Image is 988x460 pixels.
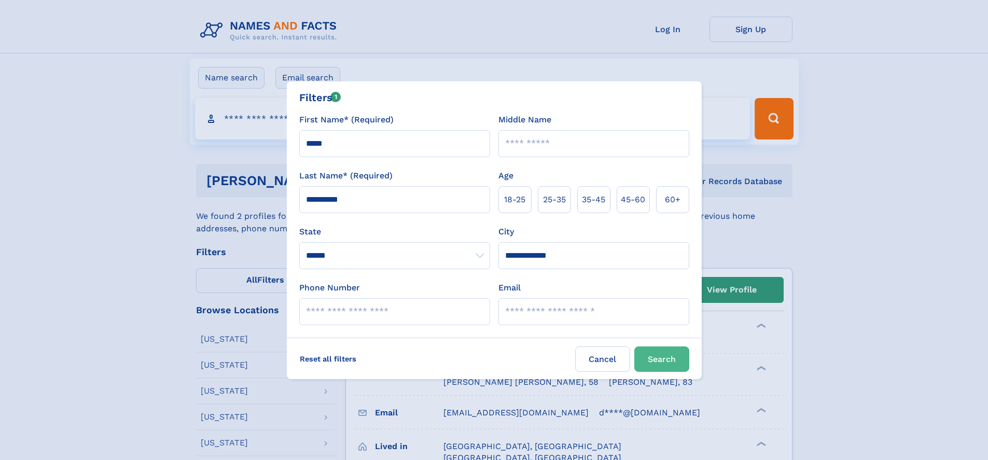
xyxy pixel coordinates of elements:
label: Phone Number [299,282,360,294]
label: Cancel [575,346,630,372]
label: Last Name* (Required) [299,170,393,182]
label: City [498,226,514,238]
span: 60+ [665,193,680,206]
label: State [299,226,490,238]
label: Reset all filters [293,346,363,371]
div: Filters [299,90,341,105]
span: 18‑25 [504,193,525,206]
label: First Name* (Required) [299,114,394,126]
label: Age [498,170,513,182]
span: 35‑45 [582,193,605,206]
button: Search [634,346,689,372]
label: Middle Name [498,114,551,126]
span: 25‑35 [543,193,566,206]
label: Email [498,282,521,294]
span: 45‑60 [621,193,645,206]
